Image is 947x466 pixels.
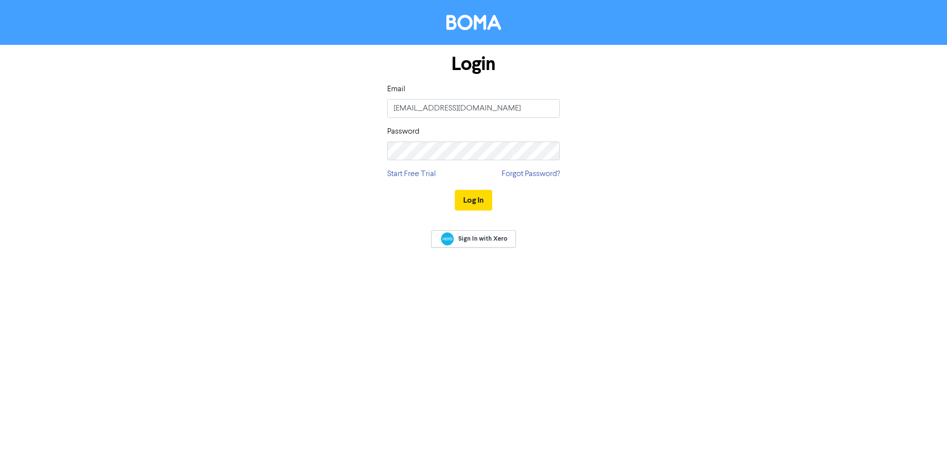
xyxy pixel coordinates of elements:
[387,126,419,138] label: Password
[431,230,516,248] a: Sign In with Xero
[458,234,508,243] span: Sign In with Xero
[455,190,492,211] button: Log In
[387,53,560,75] h1: Login
[441,232,454,246] img: Xero logo
[446,15,501,30] img: BOMA Logo
[898,419,947,466] iframe: Chat Widget
[387,168,436,180] a: Start Free Trial
[387,83,405,95] label: Email
[502,168,560,180] a: Forgot Password?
